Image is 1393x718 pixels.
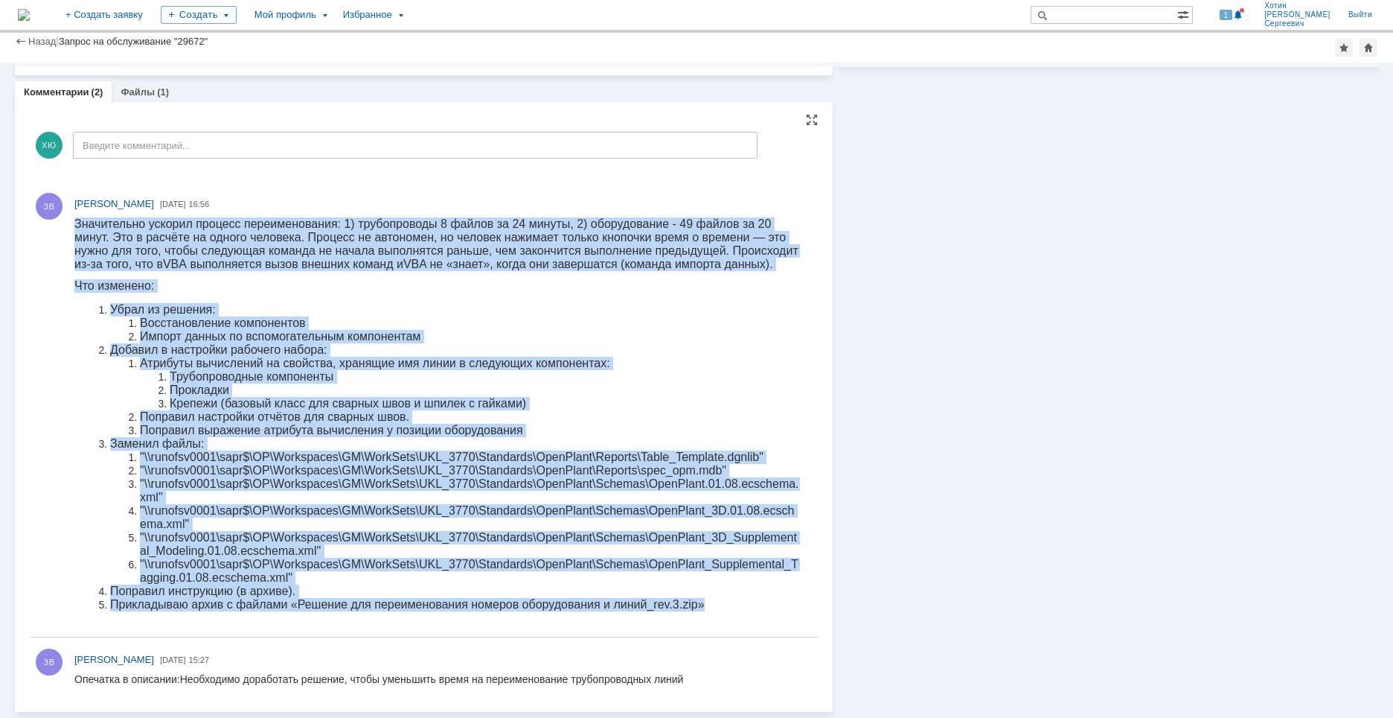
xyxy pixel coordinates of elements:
[59,36,208,47] div: Запрос на обслуживание "29672"
[65,287,720,313] span: "\\runofsv0001\sapr$\OP\Workspaces\GM\WorkSets\UKL_3770\Standards\OpenPlant\Schemas\OpenPlant_3D....
[36,381,630,393] span: Прикладываю архив с файлами «Решение для переименования номеров оборудования и линий_rev.3.zip»
[1264,10,1330,19] span: [PERSON_NAME]
[1177,7,1192,21] span: Расширенный поиск
[89,40,104,53] span: VB
[65,139,536,152] span: Атрибуты вычислений на свойства, хранящие имя линии в следующих компонентах:
[95,179,452,192] span: Крепежи (базовый класс для сварных швов и шпилек с гайками)
[74,652,154,667] a: [PERSON_NAME]
[329,40,352,53] span: VBA
[65,206,449,219] span: Поправил выражение атрибута вычисления у позиции оборудования
[189,655,210,664] span: 15:27
[65,340,724,366] span: "\\runofsv0001\sapr$\OP\Workspaces\GM\WorkSets\UKL_3770\Standards\OpenPlant\Schemas\OpenPlant_Sup...
[160,655,186,664] span: [DATE]
[1264,1,1330,10] span: Хотин
[74,654,154,665] span: [PERSON_NAME]
[806,114,818,126] div: На всю страницу
[1335,39,1353,57] div: Добавить в избранное
[65,99,231,112] span: Восстановление компонентов
[1360,39,1377,57] div: Сделать домашней страницей
[1220,10,1233,20] span: 1
[36,220,129,232] span: Заменил файлы:
[36,126,253,139] span: Добавил в настройки рабочего набора:
[104,40,329,53] span: А выполняется вызов внешних команд и
[18,9,30,21] img: logo
[65,193,335,206] span: Поправил настройки отчётов для сварных швов.
[161,6,237,24] div: Создать
[157,86,169,98] div: (1)
[65,247,652,259] span: "\\runofsv0001\sapr$\OP\Workspaces\GM\WorkSets\UKL_3770\Standards\OpenPlant\Reports\spec_opm.mdb"
[65,260,725,286] span: "\\runofsv0001\sapr$\OP\Workspaces\GM\WorkSets\UKL_3770\Standards\OpenPlant\Schemas\OpenPlant.01....
[18,9,30,21] a: Перейти на домашнюю страницу
[24,86,89,98] a: Комментарии
[121,86,155,98] a: Файлы
[28,36,56,47] a: Назад
[65,314,723,340] span: "\\runofsv0001\sapr$\OP\Workspaces\GM\WorkSets\UKL_3770\Standards\OpenPlant\Schemas\OpenPlant_3D_...
[92,86,103,98] div: (2)
[36,86,141,98] span: Убрал из решения:
[65,233,689,246] span: "\\runofsv0001\sapr$\OP\Workspaces\GM\WorkSets\UKL_3770\Standards\OpenPlant\Reports\Table_Templat...
[56,35,58,46] div: |
[74,197,154,212] a: [PERSON_NAME]
[355,40,698,53] span: не «знает», когда они завершатся (команда импорта данных).
[36,132,63,159] span: ХЮ
[36,367,221,380] span: Поправил инструкцию (в архиве).
[95,153,259,165] span: Трубопроводные компоненты
[65,112,346,125] span: Импорт данных по вспомогательным компонентам
[95,166,155,179] span: Прокладки
[74,198,154,209] span: [PERSON_NAME]
[189,200,210,209] span: 16:56
[160,200,186,209] span: [DATE]
[1264,19,1330,28] span: Сергеевич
